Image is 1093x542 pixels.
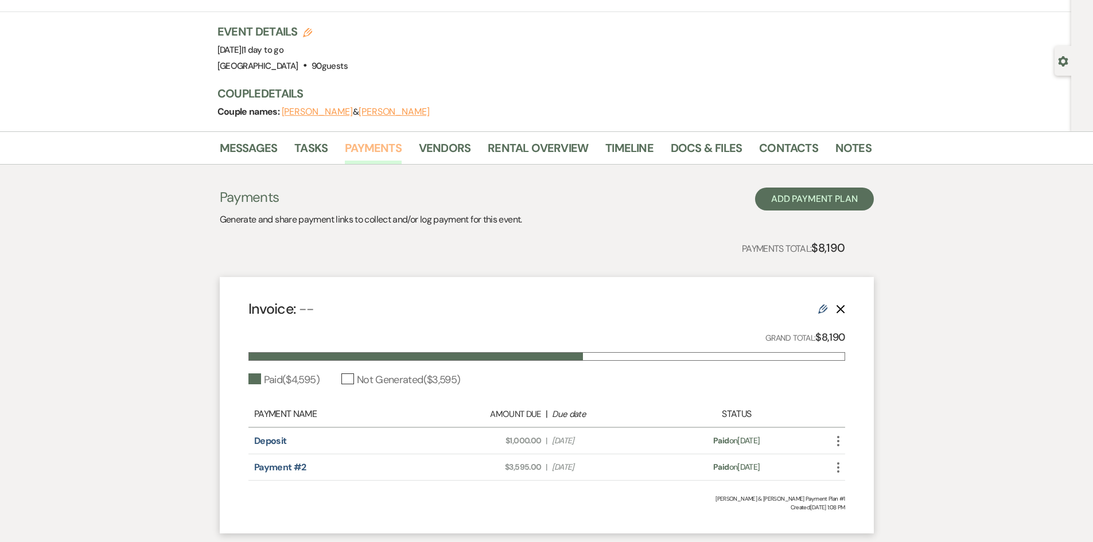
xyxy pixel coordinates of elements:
[663,461,810,473] div: on [DATE]
[243,44,283,56] span: 1 day to go
[217,60,298,72] span: [GEOGRAPHIC_DATA]
[755,188,874,210] button: Add Payment Plan
[248,503,845,512] span: Created: [DATE] 1:08 PM
[552,461,658,473] span: [DATE]
[254,461,306,473] a: Payment #2
[341,372,461,388] div: Not Generated ( $3,595 )
[488,139,588,164] a: Rental Overview
[742,239,845,257] p: Payments Total:
[217,85,860,102] h3: Couple Details
[282,106,430,118] span: &
[713,435,729,446] span: Paid
[312,60,348,72] span: 90 guests
[811,240,845,255] strong: $8,190
[217,44,284,56] span: [DATE]
[552,408,658,421] div: Due date
[663,407,810,421] div: Status
[220,139,278,164] a: Messages
[248,299,314,319] h4: Invoice:
[552,435,658,447] span: [DATE]
[815,330,845,344] strong: $8,190
[254,407,430,421] div: Payment Name
[299,299,314,318] span: --
[663,435,810,447] div: on [DATE]
[605,139,654,164] a: Timeline
[217,24,348,40] h3: Event Details
[248,494,845,503] div: [PERSON_NAME] & [PERSON_NAME] Payment Plan #1
[220,212,522,227] p: Generate and share payment links to collect and/or log payment for this event.
[430,407,664,421] div: |
[435,435,541,447] span: $1,000.00
[217,106,282,118] span: Couple names:
[435,408,541,421] div: Amount Due
[294,139,328,164] a: Tasks
[419,139,470,164] a: Vendors
[254,435,287,447] a: Deposit
[435,461,541,473] span: $3,595.00
[1058,55,1068,66] button: Open lead details
[835,139,872,164] a: Notes
[359,107,430,116] button: [PERSON_NAME]
[345,139,402,164] a: Payments
[242,44,283,56] span: |
[759,139,818,164] a: Contacts
[765,329,845,346] p: Grand Total:
[220,188,522,207] h3: Payments
[282,107,353,116] button: [PERSON_NAME]
[546,461,547,473] span: |
[546,435,547,447] span: |
[248,372,320,388] div: Paid ( $4,595 )
[671,139,742,164] a: Docs & Files
[713,462,729,472] span: Paid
